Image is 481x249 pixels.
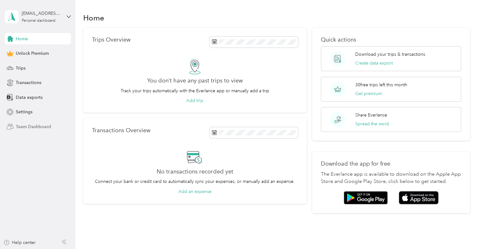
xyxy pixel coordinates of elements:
img: App store [399,191,438,205]
p: Trips Overview [92,37,130,43]
p: Share Everlance [355,112,387,118]
p: Download your trips & transactions [355,51,425,58]
p: The Everlance app is available to download on the Apple App Store and Google Play Store, click be... [321,171,461,186]
p: Download the app for free [321,161,461,167]
p: 30 free trips left this month [355,82,407,88]
h2: You don’t have any past trips to view [147,77,243,84]
h1: Home [83,14,104,21]
img: Google play [344,191,388,204]
div: Personal dashboard [22,19,55,23]
button: Spread the word [355,121,389,127]
h2: No transactions recorded yet [157,168,233,175]
button: Help center [3,239,36,246]
span: Team Dashboard [16,123,51,130]
span: Trips [16,65,26,71]
span: Transactions [16,79,41,86]
p: Track your trips automatically with the Everlance app or manually add a trip [121,88,269,94]
p: Quick actions [321,37,461,43]
div: [EMAIL_ADDRESS][PERSON_NAME][DOMAIN_NAME] [22,10,61,17]
button: Create data export [355,60,393,66]
button: Add an expense [178,188,212,195]
span: Home [16,36,28,42]
button: Get premium [355,90,382,97]
p: Transactions Overview [92,127,150,134]
span: Settings [16,109,32,115]
span: Data exports [16,94,43,101]
p: Connect your bank or credit card to automatically sync your expenses, or manually add an expense. [95,178,295,185]
span: Unlock Premium [16,50,49,57]
button: Add trip [186,97,203,104]
iframe: Everlance-gr Chat Button Frame [446,214,481,249]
